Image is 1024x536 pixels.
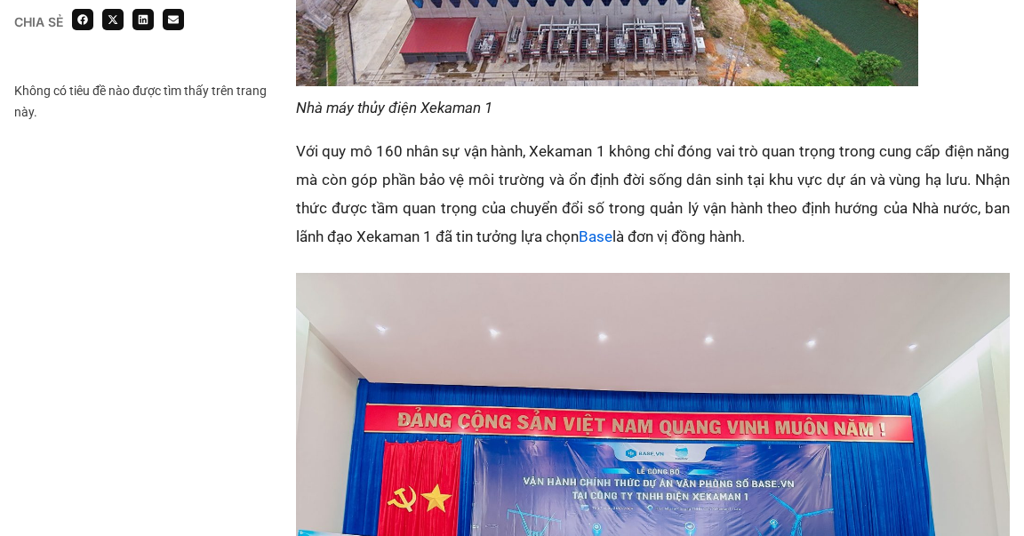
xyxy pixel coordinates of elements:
div: Share on x-twitter [102,9,124,30]
a: Base [579,228,612,245]
div: Share on facebook [72,9,93,30]
p: Với quy mô 160 nhân sự vận hành, Xekaman 1 không chỉ đóng vai trò quan trọng trong cung cấp điện ... [296,137,1010,251]
div: Share on email [163,9,184,30]
em: Nhà máy thủy điện Xekaman 1 [296,99,492,116]
div: Share on linkedin [132,9,154,30]
div: Không có tiêu đề nào được tìm thấy trên trang này. [14,80,278,123]
div: Chia sẻ [14,16,63,28]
